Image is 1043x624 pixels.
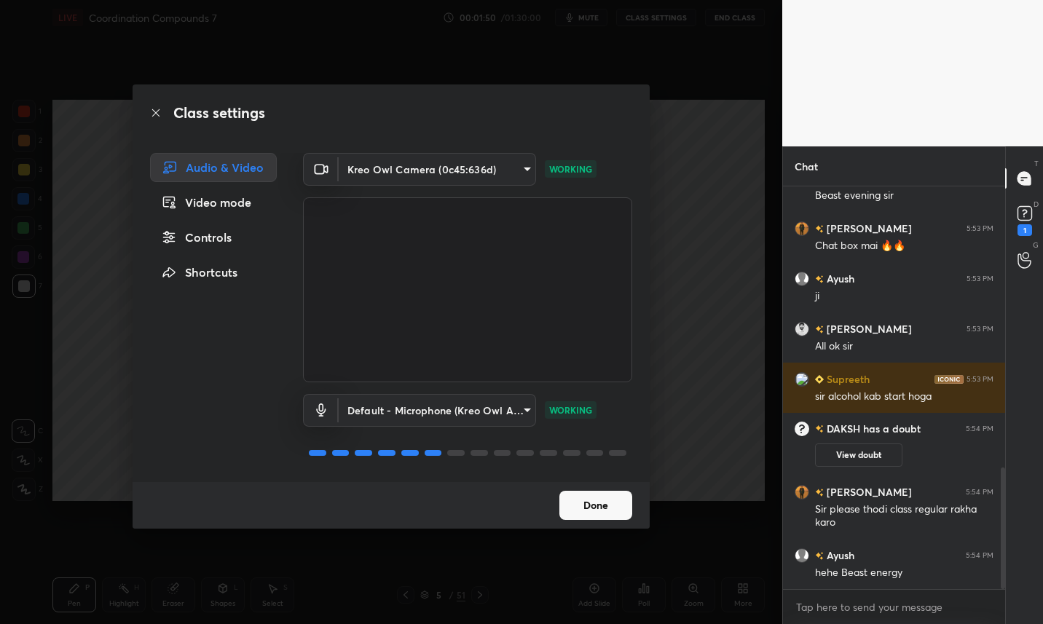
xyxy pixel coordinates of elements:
[934,375,964,384] img: iconic-dark.1390631f.png
[815,443,902,467] button: View doubt
[967,224,993,233] div: 5:53 PM
[150,188,277,217] div: Video mode
[815,275,824,283] img: no-rating-badge.077c3623.svg
[824,484,912,499] h6: [PERSON_NAME]
[824,371,870,387] h6: Supreeth
[824,221,912,236] h6: [PERSON_NAME]
[966,424,993,433] div: 5:54 PM
[815,390,993,404] div: sir alcohol kab start hoga
[783,147,830,186] p: Chat
[815,189,993,203] div: Beast evening sir
[966,488,993,497] div: 5:54 PM
[1033,240,1039,250] p: G
[967,375,993,384] div: 5:53 PM
[150,223,277,252] div: Controls
[795,322,809,336] img: 65821ae1ff094687824781f79bd23178.jpg
[549,162,592,175] p: WORKING
[815,339,993,354] div: All ok sir
[150,258,277,287] div: Shortcuts
[824,321,912,336] h6: [PERSON_NAME]
[549,403,592,416] p: WORKING
[1034,199,1039,210] p: D
[824,422,860,435] h6: DAKSH
[824,548,854,563] h6: Ayush
[824,271,854,286] h6: Ayush
[815,422,824,435] img: no-rating-badge.077c3623.svg
[815,239,993,253] div: Chat box mai 🔥🔥
[150,153,277,182] div: Audio & Video
[815,502,993,530] div: Sir please thodi class regular rakha karo
[795,548,809,563] img: default.png
[1018,224,1032,236] div: 1
[173,102,265,124] h2: Class settings
[815,489,824,497] img: no-rating-badge.077c3623.svg
[795,372,809,387] img: 3
[815,566,993,580] div: hehe Beast energy
[339,153,536,186] div: Kreo Owl Camera (0c45:636d)
[1034,158,1039,169] p: T
[815,325,824,333] img: no-rating-badge.077c3623.svg
[815,289,993,304] div: ji
[559,491,632,520] button: Done
[795,221,809,236] img: c563e1e82dba4395911cf3e70047ac3e.jpg
[795,485,809,499] img: c563e1e82dba4395911cf3e70047ac3e.jpg
[783,186,1005,589] div: grid
[795,272,809,286] img: default.png
[966,551,993,560] div: 5:54 PM
[967,325,993,333] div: 5:53 PM
[339,394,536,427] div: Kreo Owl Camera (0c45:636d)
[815,225,824,233] img: no-rating-badge.077c3623.svg
[815,375,824,384] img: Learner_Badge_beginner_1_8b307cf2a0.svg
[860,422,921,435] span: has a doubt
[815,552,824,560] img: no-rating-badge.077c3623.svg
[967,275,993,283] div: 5:53 PM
